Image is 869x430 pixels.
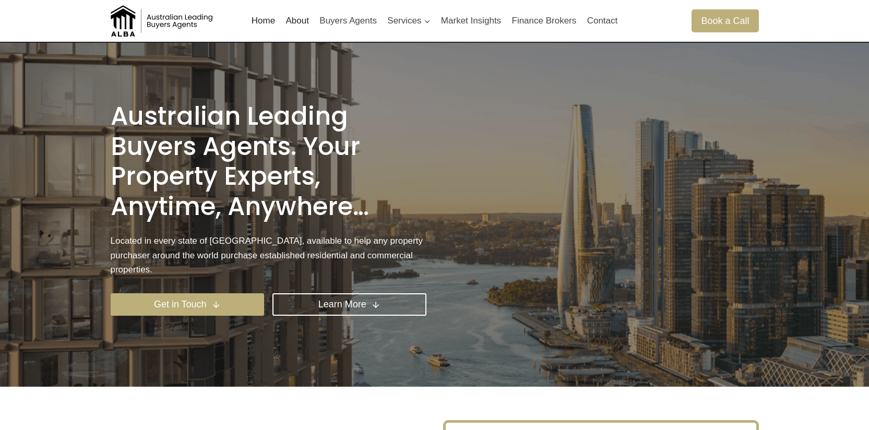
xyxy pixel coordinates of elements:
a: Learn More [272,293,426,316]
a: Book a Call [692,9,758,32]
a: Market Insights [436,8,507,33]
p: Located in every state of [GEOGRAPHIC_DATA], available to help any property purchaser around the ... [111,234,426,277]
a: Buyers Agents [314,8,382,33]
h1: Australian Leading Buyers Agents. Your property experts, anytime, anywhere… [111,101,426,221]
a: Contact [581,8,623,33]
a: About [280,8,314,33]
span: Learn More [318,297,366,312]
span: Services [387,14,430,28]
a: Home [246,8,281,33]
span: Get in Touch [154,297,207,312]
nav: Primary Navigation [246,8,623,33]
a: Get in Touch [111,293,265,316]
a: Finance Brokers [506,8,581,33]
img: Australian Leading Buyers Agents [111,5,215,37]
